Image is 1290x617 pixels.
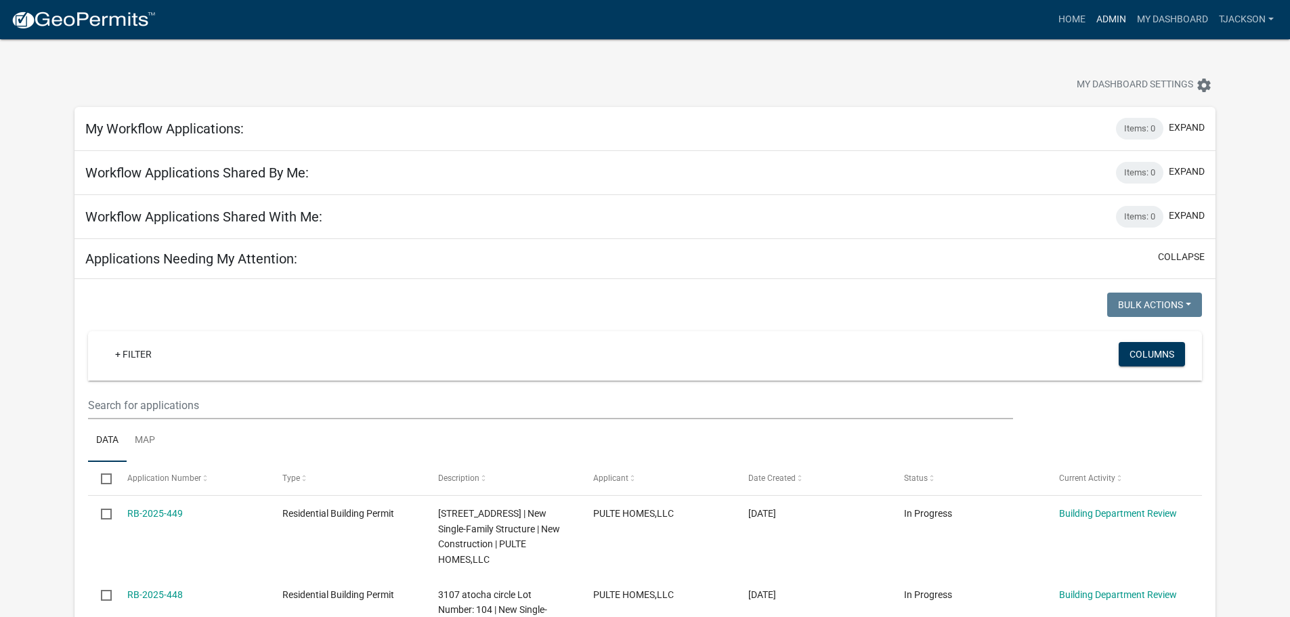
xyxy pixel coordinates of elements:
datatable-header-cell: Date Created [735,462,890,494]
span: 3109 Atocha Circle Lot Number: 105 | New Single-Family Structure | New Construction | PULTE HOMES... [438,508,560,565]
span: Description [438,473,479,483]
span: My Dashboard Settings [1077,77,1193,93]
button: My Dashboard Settingssettings [1066,72,1223,98]
a: RB-2025-448 [127,589,183,600]
span: Status [904,473,928,483]
h5: My Workflow Applications: [85,121,244,137]
span: Date Created [748,473,796,483]
span: Residential Building Permit [282,508,394,519]
a: Home [1053,7,1091,33]
a: + Filter [104,342,163,366]
span: Current Activity [1059,473,1115,483]
div: Items: 0 [1116,118,1163,140]
span: In Progress [904,508,952,519]
button: collapse [1158,250,1205,264]
i: settings [1196,77,1212,93]
button: Columns [1119,342,1185,366]
div: Items: 0 [1116,162,1163,184]
datatable-header-cell: Applicant [580,462,735,494]
input: Search for applications [88,391,1012,419]
datatable-header-cell: Select [88,462,114,494]
button: Bulk Actions [1107,293,1202,317]
span: PULTE HOMES,LLC [593,508,674,519]
span: In Progress [904,589,952,600]
a: My Dashboard [1132,7,1213,33]
a: Data [88,419,127,463]
a: Building Department Review [1059,508,1177,519]
h5: Applications Needing My Attention: [85,251,297,267]
span: Type [282,473,300,483]
a: Building Department Review [1059,589,1177,600]
div: Items: 0 [1116,206,1163,228]
datatable-header-cell: Current Activity [1046,462,1201,494]
a: RB-2025-449 [127,508,183,519]
datatable-header-cell: Type [270,462,425,494]
datatable-header-cell: Status [891,462,1046,494]
span: Residential Building Permit [282,589,394,600]
datatable-header-cell: Application Number [114,462,270,494]
a: TJackson [1213,7,1279,33]
span: Applicant [593,473,628,483]
button: expand [1169,121,1205,135]
datatable-header-cell: Description [425,462,580,494]
span: 09/22/2025 [748,589,776,600]
button: expand [1169,209,1205,223]
span: Application Number [127,473,201,483]
h5: Workflow Applications Shared By Me: [85,165,309,181]
a: Admin [1091,7,1132,33]
h5: Workflow Applications Shared With Me: [85,209,322,225]
span: PULTE HOMES,LLC [593,589,674,600]
span: 09/22/2025 [748,508,776,519]
button: expand [1169,165,1205,179]
a: Map [127,419,163,463]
